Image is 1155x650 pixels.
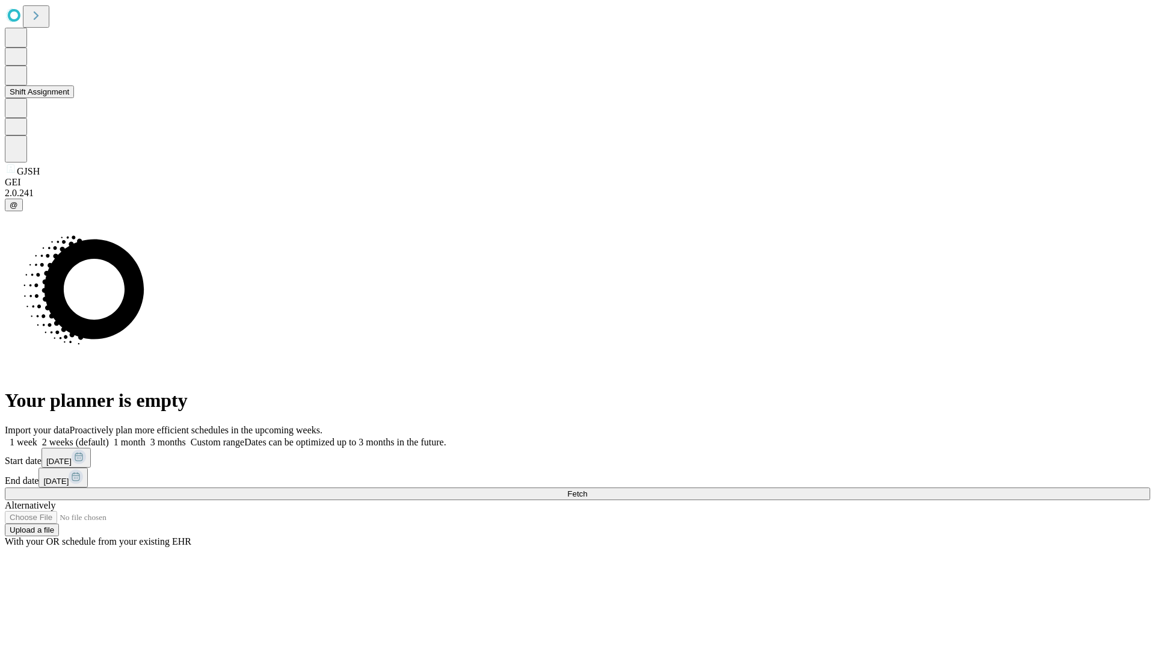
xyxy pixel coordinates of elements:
[5,524,59,536] button: Upload a file
[150,437,186,447] span: 3 months
[567,489,587,498] span: Fetch
[5,487,1150,500] button: Fetch
[5,188,1150,199] div: 2.0.241
[5,85,74,98] button: Shift Assignment
[5,536,191,546] span: With your OR schedule from your existing EHR
[5,425,70,435] span: Import your data
[42,437,109,447] span: 2 weeks (default)
[43,477,69,486] span: [DATE]
[5,389,1150,412] h1: Your planner is empty
[5,448,1150,468] div: Start date
[191,437,244,447] span: Custom range
[114,437,146,447] span: 1 month
[10,200,18,209] span: @
[5,500,55,510] span: Alternatively
[5,199,23,211] button: @
[70,425,322,435] span: Proactively plan more efficient schedules in the upcoming weeks.
[244,437,446,447] span: Dates can be optimized up to 3 months in the future.
[5,177,1150,188] div: GEI
[38,468,88,487] button: [DATE]
[46,457,72,466] span: [DATE]
[10,437,37,447] span: 1 week
[17,166,40,176] span: GJSH
[5,468,1150,487] div: End date
[42,448,91,468] button: [DATE]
